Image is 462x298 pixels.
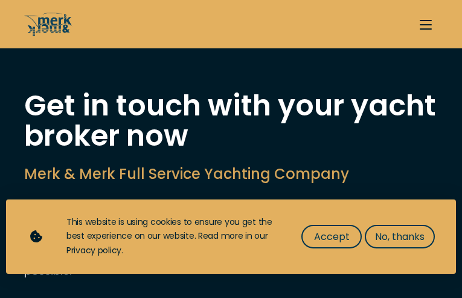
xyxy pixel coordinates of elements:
button: No, thanks [365,225,435,248]
div: This website is using cookies to ensure you get the best experience on our website. Read more in ... [66,215,277,258]
h2: Merk & Merk Full Service Yachting Company [24,163,438,185]
button: Accept [301,225,362,248]
span: Accept [314,229,350,244]
span: No, thanks [375,229,425,244]
p: Our team looks forward to speaking with you! Whether you are buying, selling, or looking for the ... [24,197,438,279]
a: Privacy policy [66,244,121,256]
h1: Get in touch with your yacht broker now [24,91,438,151]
